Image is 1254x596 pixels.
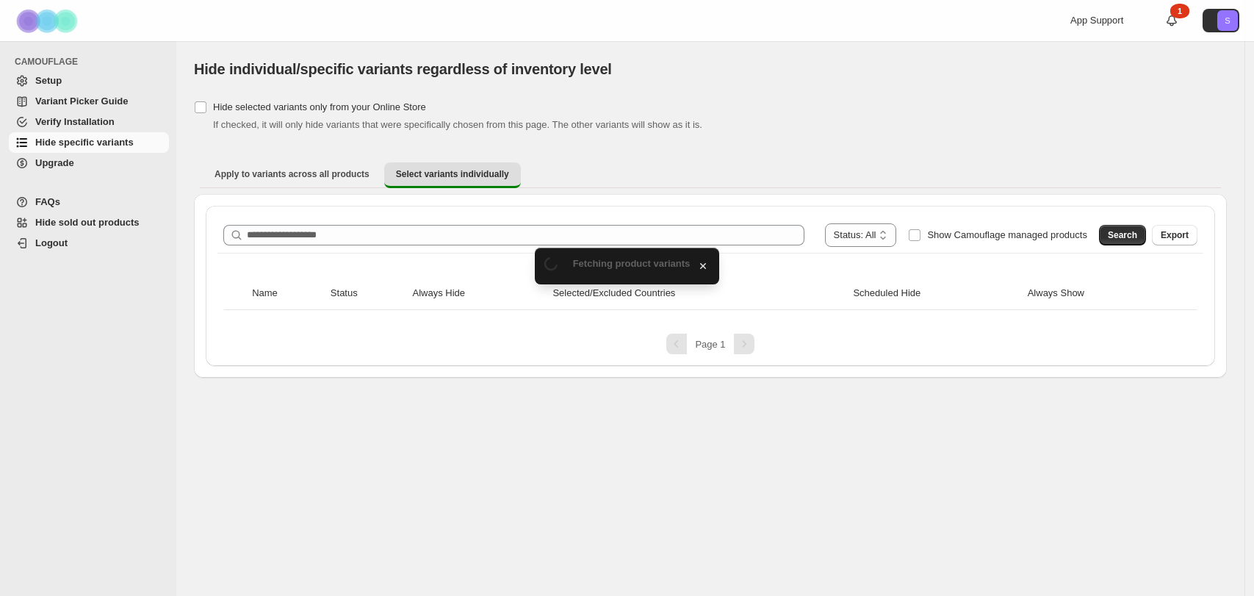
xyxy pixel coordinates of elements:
a: Hide sold out products [9,212,169,233]
span: Hide sold out products [35,217,140,228]
button: Search [1099,225,1146,245]
nav: Pagination [217,334,1203,354]
span: App Support [1070,15,1123,26]
th: Selected/Excluded Countries [548,277,848,310]
a: 1 [1164,13,1179,28]
span: Hide selected variants only from your Online Store [213,101,426,112]
span: Hide individual/specific variants regardless of inventory level [194,61,612,77]
span: Page 1 [695,339,725,350]
img: Camouflage [12,1,85,41]
th: Name [248,277,326,310]
span: Fetching product variants [573,258,691,269]
span: Upgrade [35,157,74,168]
a: Setup [9,71,169,91]
span: Setup [35,75,62,86]
div: Select variants individually [194,194,1227,378]
button: Avatar with initials S [1203,9,1239,32]
span: Show Camouflage managed products [927,229,1087,240]
th: Scheduled Hide [848,277,1023,310]
div: 1 [1170,4,1189,18]
span: Export [1161,229,1189,241]
span: Search [1108,229,1137,241]
a: Hide specific variants [9,132,169,153]
a: Upgrade [9,153,169,173]
a: Verify Installation [9,112,169,132]
button: Export [1152,225,1197,245]
span: FAQs [35,196,60,207]
span: If checked, it will only hide variants that were specifically chosen from this page. The other va... [213,119,702,130]
th: Always Hide [408,277,549,310]
button: Apply to variants across all products [203,162,381,186]
span: CAMOUFLAGE [15,56,169,68]
span: Avatar with initials S [1217,10,1238,31]
span: Select variants individually [396,168,509,180]
span: Apply to variants across all products [215,168,370,180]
span: Verify Installation [35,116,115,127]
a: FAQs [9,192,169,212]
span: Logout [35,237,68,248]
text: S [1225,16,1230,25]
span: Variant Picker Guide [35,96,128,107]
th: Status [326,277,408,310]
a: Variant Picker Guide [9,91,169,112]
button: Select variants individually [384,162,521,188]
th: Always Show [1023,277,1173,310]
a: Logout [9,233,169,254]
span: Hide specific variants [35,137,134,148]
